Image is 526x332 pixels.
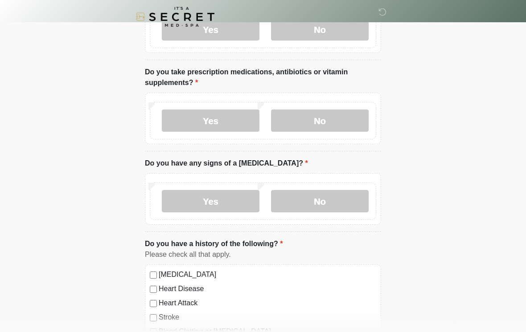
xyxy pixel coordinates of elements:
input: Heart Attack [150,300,157,307]
label: No [271,190,369,212]
label: Heart Disease [159,283,376,294]
label: Yes [162,190,259,212]
label: Stroke [159,312,376,323]
label: Heart Attack [159,298,376,308]
label: Do you take prescription medications, antibiotics or vitamin supplements? [145,67,381,88]
label: No [271,109,369,132]
input: [MEDICAL_DATA] [150,271,157,279]
img: It's A Secret Med Spa Logo [136,7,214,27]
div: Please check all that apply. [145,249,381,260]
label: Do you have any signs of a [MEDICAL_DATA]? [145,158,308,169]
label: Yes [162,109,259,132]
input: Heart Disease [150,286,157,293]
label: [MEDICAL_DATA] [159,269,376,280]
label: Do you have a history of the following? [145,239,283,249]
input: Stroke [150,314,157,321]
